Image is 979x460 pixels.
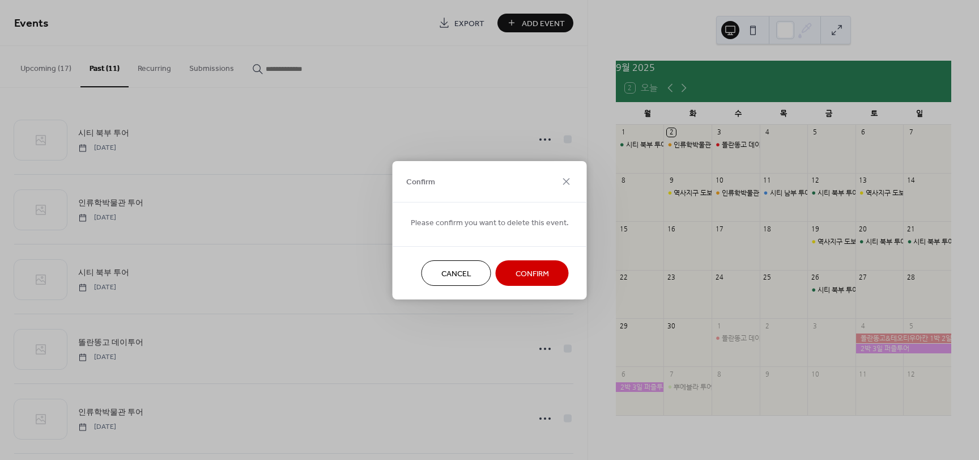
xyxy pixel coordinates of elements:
[406,176,435,188] span: Confirm
[496,260,569,286] button: Confirm
[441,268,471,280] span: Cancel
[422,260,491,286] button: Cancel
[516,268,549,280] span: Confirm
[411,217,569,229] span: Please confirm you want to delete this event.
